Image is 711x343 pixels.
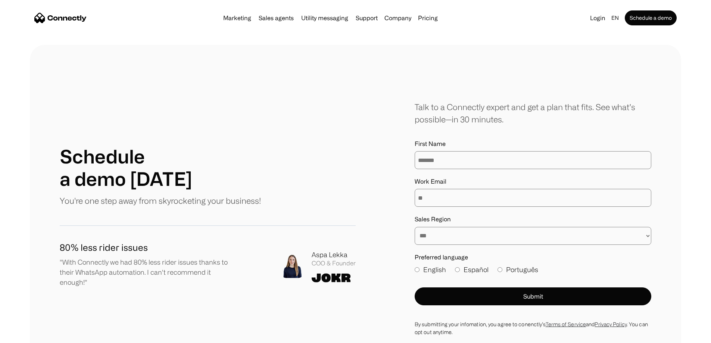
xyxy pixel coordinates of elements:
[415,320,651,336] div: By submitting your infomation, you agree to conenctly’s and . You can opt out anytime.
[312,250,356,260] div: Aspa Lekka
[415,178,651,185] label: Work Email
[34,12,87,24] a: home
[498,265,538,275] label: Português
[353,15,381,21] a: Support
[256,15,297,21] a: Sales agents
[7,329,45,340] aside: Language selected: English
[60,194,261,207] p: You're one step away from skyrocketing your business!
[625,10,677,25] a: Schedule a demo
[455,265,489,275] label: Español
[60,257,237,287] p: "With Connectly we had 80% less rider issues thanks to their WhatsApp automation. I can't recomme...
[384,13,411,23] div: Company
[415,101,651,125] div: Talk to a Connectly expert and get a plan that fits. See what’s possible—in 30 minutes.
[415,254,651,261] label: Preferred language
[611,13,619,23] div: en
[595,321,626,327] a: Privacy Policy
[415,216,651,223] label: Sales Region
[498,267,502,272] input: Português
[455,267,460,272] input: Español
[220,15,254,21] a: Marketing
[608,13,623,23] div: en
[15,330,45,340] ul: Language list
[60,241,237,254] h1: 80% less rider issues
[382,13,414,23] div: Company
[587,13,608,23] a: Login
[415,287,651,305] button: Submit
[415,267,420,272] input: English
[546,321,586,327] a: Terms of Service
[312,260,356,267] div: COO & Founder
[415,140,651,147] label: First Name
[60,145,192,190] h1: Schedule a demo [DATE]
[298,15,351,21] a: Utility messaging
[415,265,446,275] label: English
[415,15,441,21] a: Pricing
